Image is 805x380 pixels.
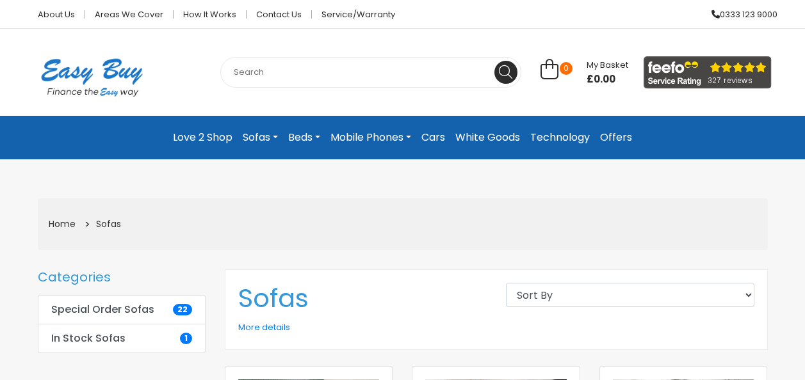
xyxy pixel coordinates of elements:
img: feefo_logo [644,56,772,89]
h1: Sofas [238,283,487,313]
a: Cars [416,126,450,149]
a: Areas we cover [85,10,174,19]
p: Categories [38,269,111,285]
a: Special Order Sofas 22 [38,295,206,324]
a: About Us [28,10,85,19]
a: Sofas [96,218,121,230]
a: Offers [595,126,637,149]
a: Love 2 Shop [168,126,238,149]
a: Sofas [238,126,283,149]
b: In Stock Sofas [51,332,126,345]
a: Beds [283,126,325,149]
img: Easy Buy [28,42,156,113]
a: White Goods [450,126,525,149]
span: My Basket [587,59,628,71]
a: 0 My Basket £0.00 [541,66,628,81]
a: Home [49,218,76,230]
span: 0 [560,62,573,75]
a: 0333 123 9000 [702,10,777,19]
input: Search [220,57,521,88]
b: Special Order Sofas [51,303,154,316]
a: How it works [174,10,247,19]
a: Mobile Phones [325,126,416,149]
span: 22 [173,304,192,315]
a: Contact Us [247,10,312,19]
span: £0.00 [587,73,628,86]
span: 1 [180,333,192,344]
a: Technology [525,126,595,149]
a: In Stock Sofas 1 [38,324,206,353]
a: More details [238,321,290,333]
a: Service/Warranty [312,10,395,19]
